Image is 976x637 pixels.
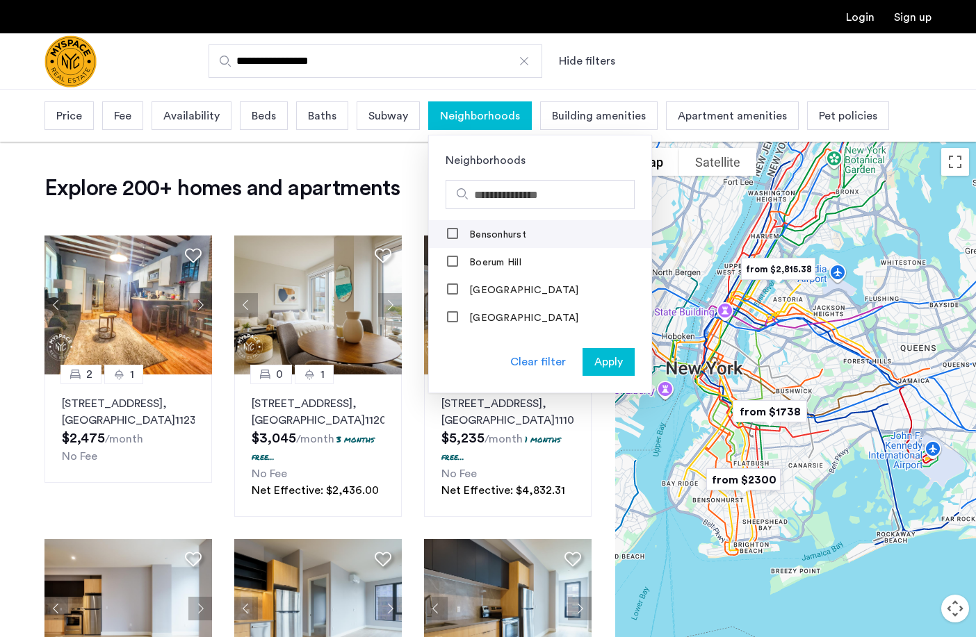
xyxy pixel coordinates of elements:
div: Neighborhoods [429,135,651,169]
label: Bensonhurst [466,229,526,240]
a: Registration [894,12,932,23]
input: Apartment Search [209,44,542,78]
span: Beds [252,108,276,124]
span: Apply [594,354,623,370]
button: button [583,348,635,376]
span: Apartment amenities [678,108,787,124]
div: Clear filter [510,354,566,370]
label: Boerum Hill [466,257,521,268]
label: [GEOGRAPHIC_DATA] [466,285,578,296]
a: Cazamio Logo [44,35,97,88]
img: logo [44,35,97,88]
button: Show or hide filters [559,53,615,69]
span: Pet policies [819,108,877,124]
span: Price [56,108,82,124]
span: Building amenities [552,108,646,124]
span: Subway [368,108,408,124]
label: [GEOGRAPHIC_DATA] [466,313,578,324]
span: Baths [308,108,336,124]
span: Availability [163,108,220,124]
span: Neighborhoods [440,108,520,124]
input: Search hoods [474,187,628,204]
span: Fee [114,108,131,124]
a: Login [846,12,875,23]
